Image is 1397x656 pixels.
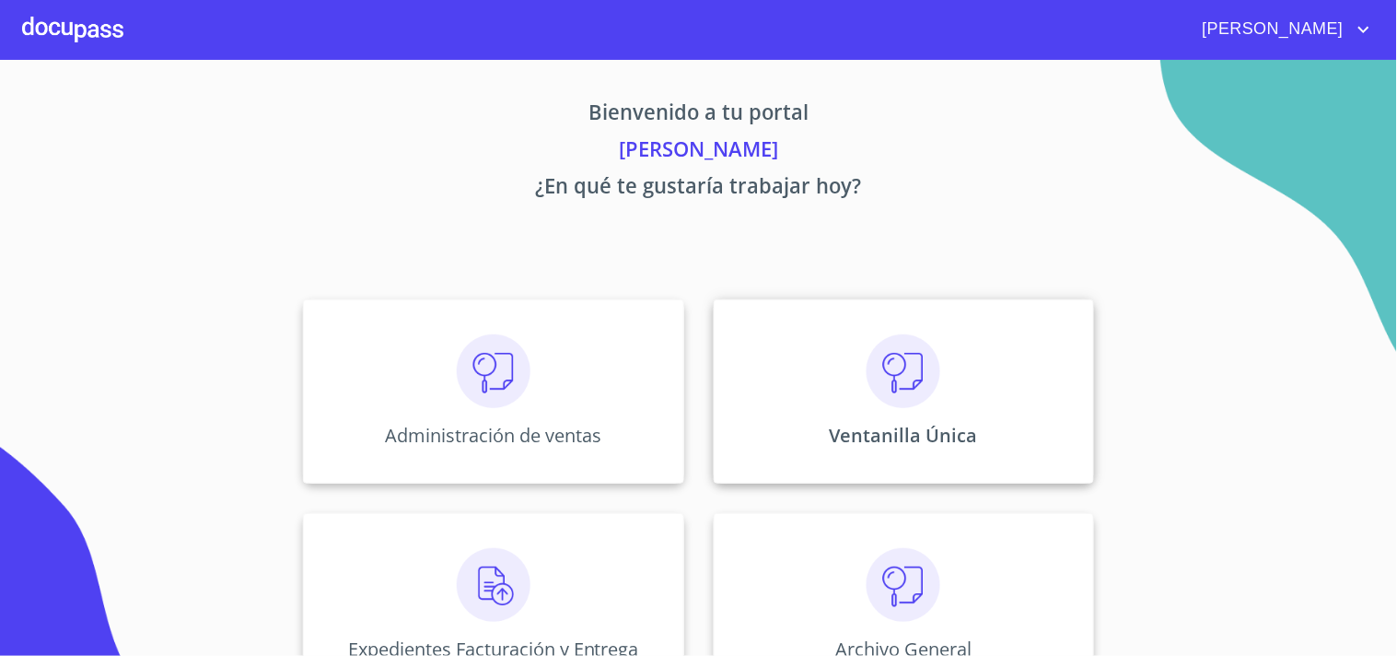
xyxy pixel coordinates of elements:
[385,423,601,448] p: Administración de ventas
[132,97,1266,134] p: Bienvenido a tu portal
[132,170,1266,207] p: ¿En qué te gustaría trabajar hoy?
[457,334,530,408] img: consulta.png
[457,548,530,622] img: carga.png
[1189,15,1353,44] span: [PERSON_NAME]
[867,548,940,622] img: consulta.png
[830,423,978,448] p: Ventanilla Única
[867,334,940,408] img: consulta.png
[1189,15,1375,44] button: account of current user
[132,134,1266,170] p: [PERSON_NAME]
